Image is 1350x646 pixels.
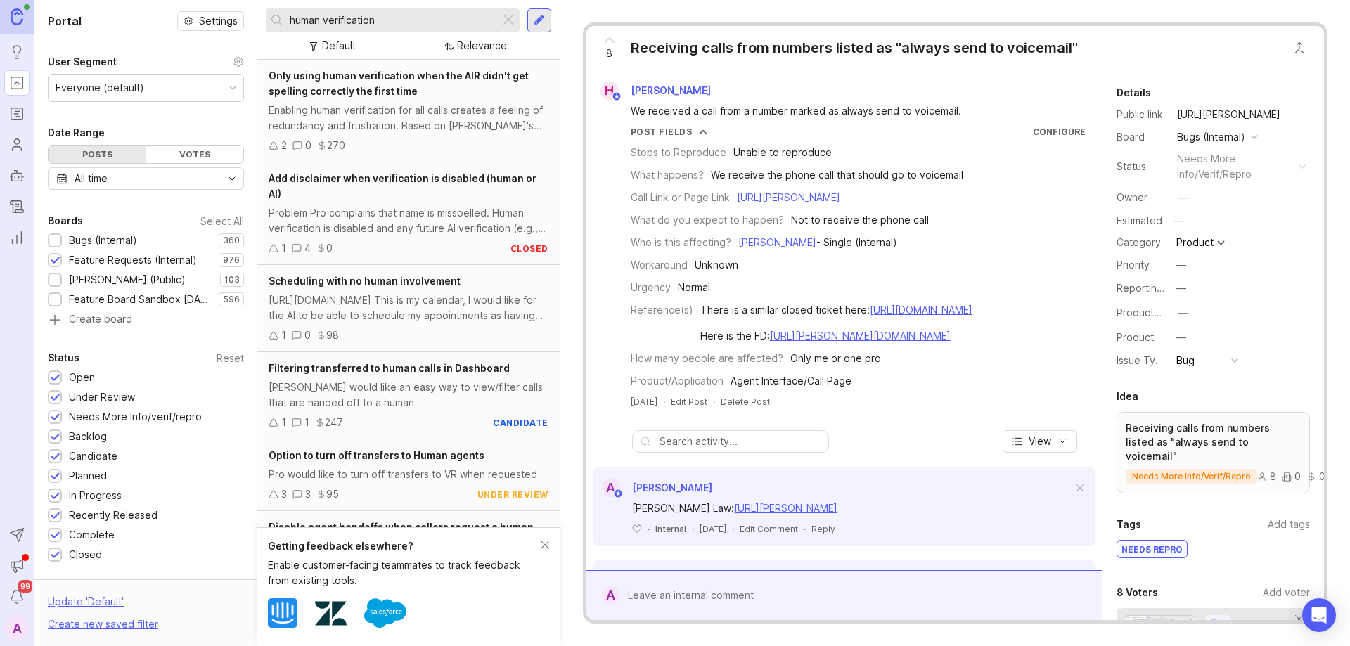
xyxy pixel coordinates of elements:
div: 3 [281,486,287,502]
div: A [602,479,620,497]
p: 360 [223,235,240,246]
button: Settings [177,11,244,31]
div: [PERSON_NAME] Law: [632,500,1072,516]
div: 1 [304,415,309,430]
div: Open Intercom Messenger [1302,598,1336,632]
div: Bug [1176,353,1195,368]
button: A [4,615,30,640]
div: Status [1117,159,1166,174]
span: [PERSON_NAME] [631,84,711,96]
div: Product [1176,238,1214,247]
div: Candidate [69,448,117,464]
a: Add disclaimer when verification is disabled (human or AI)Problem Pro complains that name is miss... [257,162,560,265]
span: 99 [18,580,32,593]
div: Details [1117,84,1151,101]
label: Issue Type [1117,354,1168,366]
a: [URL][PERSON_NAME] [737,191,840,203]
div: Tags [1117,516,1141,533]
div: Boards [48,212,83,229]
div: Problem Pro complains that name is misspelled. Human verification is disabled and any future AI v... [269,205,548,236]
div: Estimated [1117,216,1162,226]
div: We receive the phone call that should go to voicemail [711,167,963,183]
a: Users [4,132,30,157]
div: Edit Comment [740,523,798,535]
img: member badge [612,489,623,499]
div: Reset [217,354,244,362]
div: Closed [69,547,102,562]
div: 1 [281,328,286,343]
div: All time [75,171,108,186]
time: [DATE] [700,524,726,534]
img: Intercom logo [268,598,297,628]
span: needs more info/verif/repro [1132,471,1251,482]
h1: Portal [48,13,82,30]
div: 1 [281,415,286,430]
div: Reference(s) [631,302,693,318]
div: needs more info/verif/repro [1177,151,1293,182]
div: Planned [69,468,107,484]
span: Only using human verification when the AIR didn't get spelling correctly the first time [269,70,529,97]
div: H [600,82,619,100]
div: Add voter [1263,585,1310,600]
div: Default [322,38,356,53]
a: Reporting [4,225,30,250]
div: under review [477,489,548,500]
div: Workaround [631,257,688,273]
div: Everyone (default) [56,80,144,96]
input: Search activity... [660,434,821,449]
div: Update ' Default ' [48,594,124,616]
div: Enable customer-facing teammates to track feedback from existing tools. [268,557,541,588]
div: Recently Released [69,508,157,523]
a: Only using human verification when the AIR didn't get spelling correctly the first timeEnabling h... [257,60,560,162]
label: ProductboardID [1117,306,1191,318]
div: Edit Post [671,396,707,408]
div: Here is the FD: [700,328,972,344]
div: 0 [305,138,311,153]
div: Add tags [1268,517,1310,532]
div: [PERSON_NAME] would like an easy way to view/filter calls that are handed off to a human [269,380,548,411]
div: Backlog [69,429,107,444]
div: · [663,396,665,408]
a: Configure [1033,127,1086,137]
div: Posts [49,146,146,163]
a: Autopilot [4,163,30,188]
div: Unknown [695,257,738,273]
div: Board [1117,129,1166,145]
div: Urgency [631,280,671,295]
div: Pro would like to turn off transfers to VR when requested [269,467,548,482]
input: Search... [290,13,494,28]
a: [URL][PERSON_NAME][DOMAIN_NAME] [770,330,951,342]
button: Send to Autopilot [4,522,30,548]
div: 2 [281,138,287,153]
label: Reporting Team [1117,282,1192,294]
div: Call Link or Page Link [631,190,730,205]
div: Category [1117,235,1166,250]
div: Bugs (Internal) [1177,129,1245,145]
div: Product/Application [631,373,724,389]
div: NEEDS REPRO [1117,541,1187,557]
div: 8 Voters [1117,584,1158,601]
a: Option to turn off transfers to Human agentsPro would like to turn off transfers to VR when reque... [257,439,560,511]
a: Receiving calls from numbers listed as "always send to voicemail"needs more info/verif/repro800 [1117,412,1310,493]
div: [PERSON_NAME] (Public) [69,272,186,288]
div: closed [510,243,548,254]
div: 98 [326,328,339,343]
a: [DATE] [631,396,657,408]
a: A[PERSON_NAME] [593,479,712,497]
div: What happens? [631,167,704,183]
div: · [732,523,734,535]
div: In Progress [69,488,122,503]
div: Date Range [48,124,105,141]
label: Priority [1117,259,1150,271]
div: Public link [1117,107,1166,122]
span: Option to turn off transfers to Human agents [269,449,484,461]
div: candidate [493,417,548,429]
div: A [602,586,619,605]
a: [URL][DOMAIN_NAME] [870,304,972,316]
div: Create new saved filter [48,616,158,632]
div: - Single (Internal) [738,235,897,250]
div: 4 [304,240,311,256]
a: Create board [48,314,244,327]
div: — [1176,280,1186,296]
